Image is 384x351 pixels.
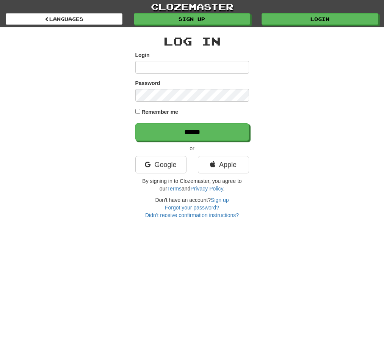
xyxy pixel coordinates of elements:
p: or [135,145,249,152]
h2: Log In [135,35,249,47]
div: Don't have an account? [135,196,249,219]
a: Sign up [211,197,229,203]
a: Terms [167,186,182,192]
a: Didn't receive confirmation instructions? [145,212,239,218]
a: Google [135,156,187,173]
a: Privacy Policy [190,186,223,192]
a: Login [262,13,378,25]
label: Remember me [141,108,178,116]
a: Forgot your password? [165,205,219,211]
label: Login [135,51,150,59]
a: Languages [6,13,122,25]
a: Sign up [134,13,251,25]
a: Apple [198,156,249,173]
p: By signing in to Clozemaster, you agree to our and . [135,177,249,192]
label: Password [135,79,160,87]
